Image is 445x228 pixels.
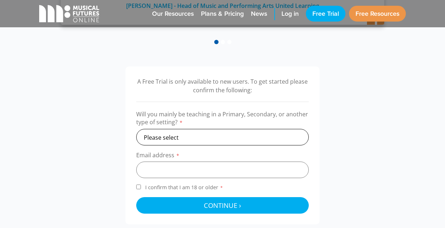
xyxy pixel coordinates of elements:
[136,197,309,214] button: Continue ›
[306,6,345,22] a: Free Trial
[136,77,309,94] p: A Free Trial is only available to new users. To get started please confirm the following:
[204,201,241,210] span: Continue ›
[201,9,244,19] span: Plans & Pricing
[349,6,406,22] a: Free Resources
[281,9,299,19] span: Log in
[136,110,309,129] label: Will you mainly be teaching in a Primary, Secondary, or another type of setting?
[152,9,194,19] span: Our Resources
[251,9,267,19] span: News
[136,151,309,162] label: Email address
[144,184,225,191] span: I confirm that I am 18 or older
[136,185,141,189] input: I confirm that I am 18 or older*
